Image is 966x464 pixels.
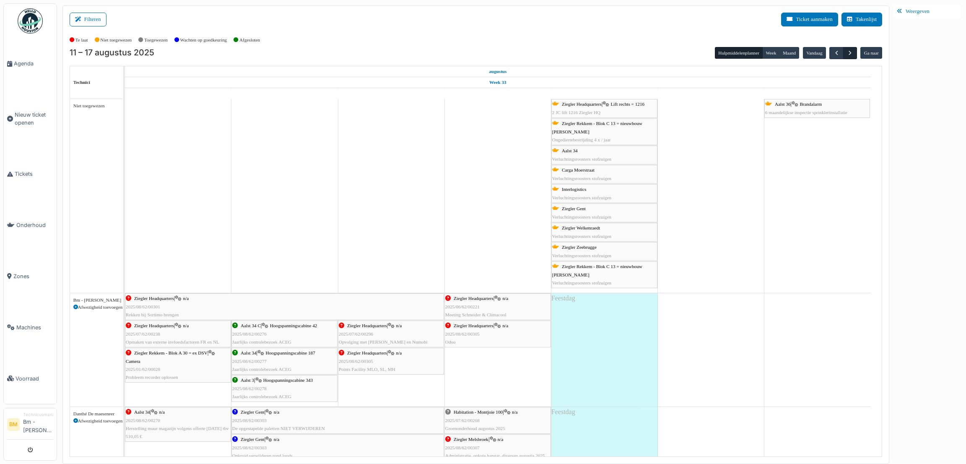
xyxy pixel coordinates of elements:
span: Verluchtingsroosters stofzuigen [552,176,611,181]
span: Meeting Schneider & Climacool [445,312,506,317]
span: 2025/08/62/00277 [232,359,267,364]
label: Toegewezen [144,36,168,44]
label: Niet toegewezen [100,36,132,44]
span: Feestdag [551,408,575,415]
span: Jaarlijks controlebezoek ACEG [232,367,291,372]
div: | [126,408,230,441]
span: Hoogspanningscabine 187 [265,350,315,355]
a: 16 augustus 2025 [704,88,718,99]
span: n/a [512,409,518,414]
a: 14 augustus 2025 [490,88,505,99]
button: Maand [779,47,800,59]
a: Nieuw ticket openen [4,89,57,149]
a: 15 augustus 2025 [597,88,611,99]
a: Agenda [4,38,57,89]
li: Bm - [PERSON_NAME] [23,412,53,438]
span: 2025/08/62/00276 [232,331,267,336]
span: Aalst 34 [241,350,257,355]
label: Wachten op goedkeuring [180,36,227,44]
span: Interlogistics [562,187,586,192]
img: Badge_color-CXgf-gQk.svg [18,8,43,34]
button: Ga naar [860,47,882,59]
span: Ziegler Rekkem - Blok C 13 = nieuwbouw [PERSON_NAME] [552,121,642,134]
span: 2025/08/62/00305 [339,359,373,364]
span: 2025/08/62/00301 [126,304,160,309]
span: Ziegler Gent [562,206,586,211]
span: n/a [183,296,189,301]
button: Volgende [843,47,857,59]
div: | [765,100,869,116]
a: Voorraad [4,353,57,404]
a: Machines [4,302,57,353]
span: 6 maandelijkse inspectie sprinklerinstallatie [765,110,847,115]
span: Jaarlijks controlebezoek ACEG [232,339,291,344]
div: | [552,100,657,116]
span: 2025/08/62/00305 [445,331,480,336]
span: 2 JC lift 1216 Ziegler HQ [552,110,600,115]
button: Vorige [829,47,843,59]
span: n/a [498,437,504,442]
span: Verluchtingsroosters stofzuigen [552,280,611,285]
span: Ziegler Gent [241,409,265,414]
div: | [445,435,550,460]
span: 2025/07/62/00296 [339,331,373,336]
span: n/a [396,323,402,328]
span: Administratie, opkuis hangar, diversen augustis 2025 [445,453,545,458]
span: Ziegler Gent [241,437,265,442]
button: Week [762,47,780,59]
span: Ziegler Headquarters [454,296,493,301]
span: Opmaken van externe invloedsfactoren FR en NL [126,339,219,344]
span: 2025/08/62/00303 [232,418,267,423]
span: 2025/08/62/00303 [232,445,267,450]
button: Hulpmiddelenplanner [715,47,763,59]
span: n/a [503,323,509,328]
span: Onkruid verwijderen rond loods [232,453,293,458]
span: 2025/08/62/00270 [126,418,160,423]
span: Aalst 34 [134,409,150,414]
span: Ziegler Headquarters [454,323,493,328]
div: | [445,322,550,346]
div: | [232,435,443,460]
div: Afwezigheid toevoegen [73,304,119,311]
span: Aalst 34 [562,148,578,153]
div: | [339,322,443,346]
span: Carga Moerstraat [562,167,595,172]
a: BM TechnicusmanagerBm - [PERSON_NAME] [7,412,53,440]
span: Verluchtingsroosters stofzuigen [552,234,611,239]
button: Filteren [70,13,106,26]
span: Verluchtingsroosters stofzuigen [552,214,611,219]
span: Ziegler Headquarters [562,102,602,107]
div: Niet toegewezen [73,102,119,109]
span: Ongediertebestrijding 4 x / jaar [552,137,611,142]
a: 12 augustus 2025 [278,88,291,99]
span: Brandalarm [800,102,822,107]
span: Nieuw ticket openen [15,111,53,127]
span: n/a [274,437,280,442]
span: n/a [159,409,165,414]
div: Afwezigheid toevoegen [73,417,119,425]
span: Aalst 3 [241,378,254,383]
span: 2025/06/62/00221 [445,304,480,309]
div: Technicusmanager [23,412,53,418]
div: | [126,295,443,319]
span: Ziegler Headquarters [134,296,174,301]
span: Rekken bij Sortimo brengen [126,312,179,317]
span: 2025/08/62/00307 [445,445,480,450]
span: n/a [274,409,280,414]
span: Opvolging met [PERSON_NAME] en Numobi [339,339,428,344]
a: 17 augustus 2025 [810,88,825,99]
a: Tickets [4,149,57,200]
a: Week 33 [487,77,509,88]
a: 11 augustus 2025 [487,66,509,77]
span: Points Facility MLO, SL, MH [339,367,395,372]
div: | [126,322,230,346]
span: Herstelling muur magazijn volgens offerte [DATE] tbv 510,05 € [126,426,229,439]
label: Afgesloten [239,36,260,44]
li: BM [7,418,20,431]
a: 11 augustus 2025 [170,88,186,99]
span: Technici [73,80,90,85]
label: Te laat [75,36,88,44]
span: Ziegler Rekkem - Blok A 30 = ex DSV [134,350,208,355]
a: Onderhoud [4,200,57,251]
div: | [445,295,550,319]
